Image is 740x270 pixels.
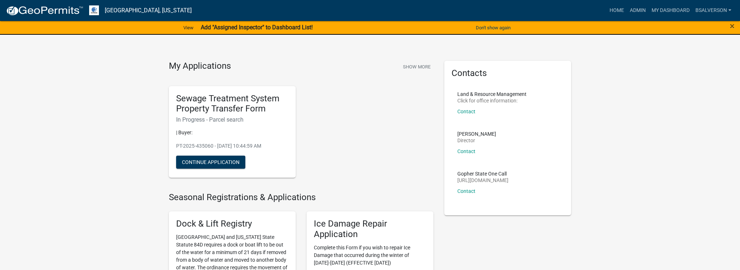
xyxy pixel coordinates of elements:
span: × [730,21,735,31]
h5: Dock & Lift Registry [176,219,288,229]
a: Contact [457,148,475,154]
img: Otter Tail County, Minnesota [89,5,99,15]
p: Director [457,138,496,143]
p: Gopher State One Call [457,171,508,176]
p: Click for office information: [457,98,527,103]
strong: Add "Assigned Inspector" to Dashboard List! [201,24,313,31]
a: My Dashboard [649,4,693,17]
h5: Sewage Treatment System Property Transfer Form [176,93,288,114]
p: | Buyer: [176,129,288,136]
a: [GEOGRAPHIC_DATA], [US_STATE] [105,4,192,17]
a: Contact [457,109,475,114]
a: Admin [627,4,649,17]
h4: Seasonal Registrations & Applications [169,192,433,203]
p: Complete this Form if you wish to repair Ice Damage that occurred during the winter of [DATE]-[DA... [314,244,426,267]
h4: My Applications [169,61,231,72]
h5: Ice Damage Repair Application [314,219,426,240]
h5: Contacts [452,68,564,79]
a: Contact [457,188,475,194]
p: Land & Resource Management [457,92,527,97]
p: [URL][DOMAIN_NAME] [457,178,508,183]
a: BSALVERSON [693,4,734,17]
button: Close [730,22,735,30]
button: Show More [400,61,433,73]
a: Home [607,4,627,17]
h6: In Progress - Parcel search [176,116,288,123]
button: Don't show again [473,22,514,34]
p: PT-2025-435060 - [DATE] 10:44:59 AM [176,142,288,150]
a: View [180,22,196,34]
button: Continue Application [176,156,245,169]
p: [PERSON_NAME] [457,131,496,136]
